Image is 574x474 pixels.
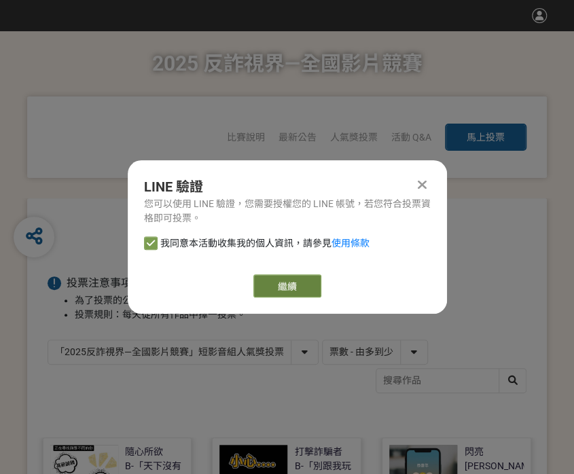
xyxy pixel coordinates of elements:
div: 打擊詐騙者 [294,445,342,459]
h1: 2025 反詐視界—全國影片競賽 [152,31,423,96]
div: 隨心所欲 [125,445,163,459]
a: 繼續 [253,274,321,297]
button: 馬上投票 [445,124,526,151]
div: LINE 驗證 [144,177,431,197]
div: 您可以使用 LINE 驗證，您需要授權您的 LINE 帳號，若您符合投票資格即可投票。 [144,197,431,225]
span: 投票注意事項 [67,276,132,289]
input: 搜尋作品 [376,369,526,393]
span: 我同意本活動收集我的個人資訊，請參見 [160,236,370,251]
li: 為了投票的公平性，我們嚴格禁止灌票行為，所有投票者皆需經過 LINE 登入認證。 [75,293,526,308]
a: 使用條款 [331,238,370,249]
a: 活動 Q&A [391,132,431,143]
li: 投票規則：每天從所有作品中擇一投票。 [75,308,526,322]
a: 比賽說明 [227,132,265,143]
span: 人氣獎投票 [330,132,378,143]
span: 馬上投票 [467,132,505,143]
a: 最新公告 [279,132,317,143]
